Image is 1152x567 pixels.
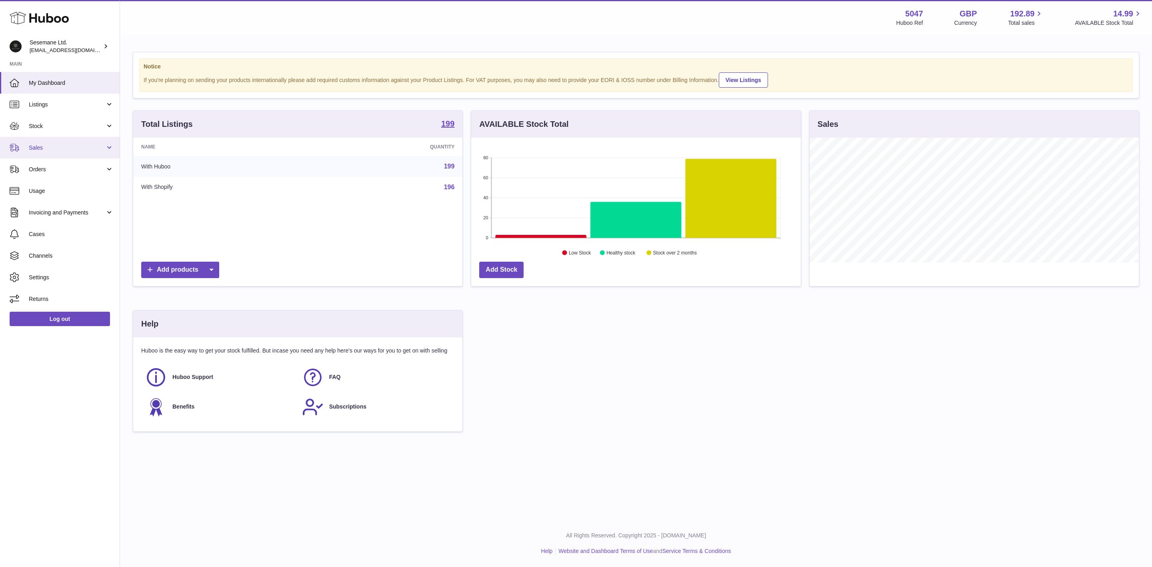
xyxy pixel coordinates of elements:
a: Huboo Support [145,367,294,388]
a: 14.99 AVAILABLE Stock Total [1075,8,1142,27]
li: and [556,547,731,555]
span: Channels [29,252,114,260]
h3: Total Listings [141,119,193,130]
span: Usage [29,187,114,195]
a: FAQ [302,367,451,388]
a: Help [541,548,553,554]
span: FAQ [329,373,341,381]
text: 40 [484,195,488,200]
div: Currency [954,19,977,27]
span: Invoicing and Payments [29,209,105,216]
text: Stock over 2 months [653,250,697,256]
p: All Rights Reserved. Copyright 2025 - [DOMAIN_NAME] [126,532,1146,539]
span: Sales [29,144,105,152]
div: If you're planning on sending your products internationally please add required customs informati... [144,71,1128,88]
span: Stock [29,122,105,130]
a: 196 [444,184,455,190]
text: 20 [484,215,488,220]
a: Subscriptions [302,396,451,418]
strong: 5047 [905,8,923,19]
a: View Listings [719,72,768,88]
span: Cases [29,230,114,238]
p: Huboo is the easy way to get your stock fulfilled. But incase you need any help here's our ways f... [141,347,454,355]
text: 60 [484,175,488,180]
span: 14.99 [1113,8,1133,19]
span: Listings [29,101,105,108]
span: AVAILABLE Stock Total [1075,19,1142,27]
text: Low Stock [569,250,591,256]
span: Total sales [1008,19,1044,27]
span: 192.89 [1010,8,1034,19]
strong: 199 [441,120,454,128]
text: Healthy stock [607,250,636,256]
span: Subscriptions [329,403,366,411]
a: 192.89 Total sales [1008,8,1044,27]
text: 80 [484,155,488,160]
img: internalAdmin-5047@internal.huboo.com [10,40,22,52]
th: Quantity [311,138,462,156]
span: [EMAIL_ADDRESS][DOMAIN_NAME] [30,47,118,53]
a: Add Stock [479,262,524,278]
text: 0 [486,235,488,240]
span: Benefits [172,403,194,411]
div: Huboo Ref [896,19,923,27]
a: Service Terms & Conditions [662,548,731,554]
strong: GBP [960,8,977,19]
strong: Notice [144,63,1128,70]
span: Huboo Support [172,373,213,381]
a: Log out [10,312,110,326]
td: With Huboo [133,156,311,177]
a: Benefits [145,396,294,418]
a: 199 [444,163,455,170]
h3: Help [141,319,158,329]
h3: AVAILABLE Stock Total [479,119,568,130]
div: Sesemane Ltd. [30,39,102,54]
td: With Shopify [133,177,311,198]
a: Add products [141,262,219,278]
span: Settings [29,274,114,281]
span: Returns [29,295,114,303]
h3: Sales [818,119,838,130]
th: Name [133,138,311,156]
span: Orders [29,166,105,173]
a: Website and Dashboard Terms of Use [558,548,653,554]
a: 199 [441,120,454,129]
span: My Dashboard [29,79,114,87]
